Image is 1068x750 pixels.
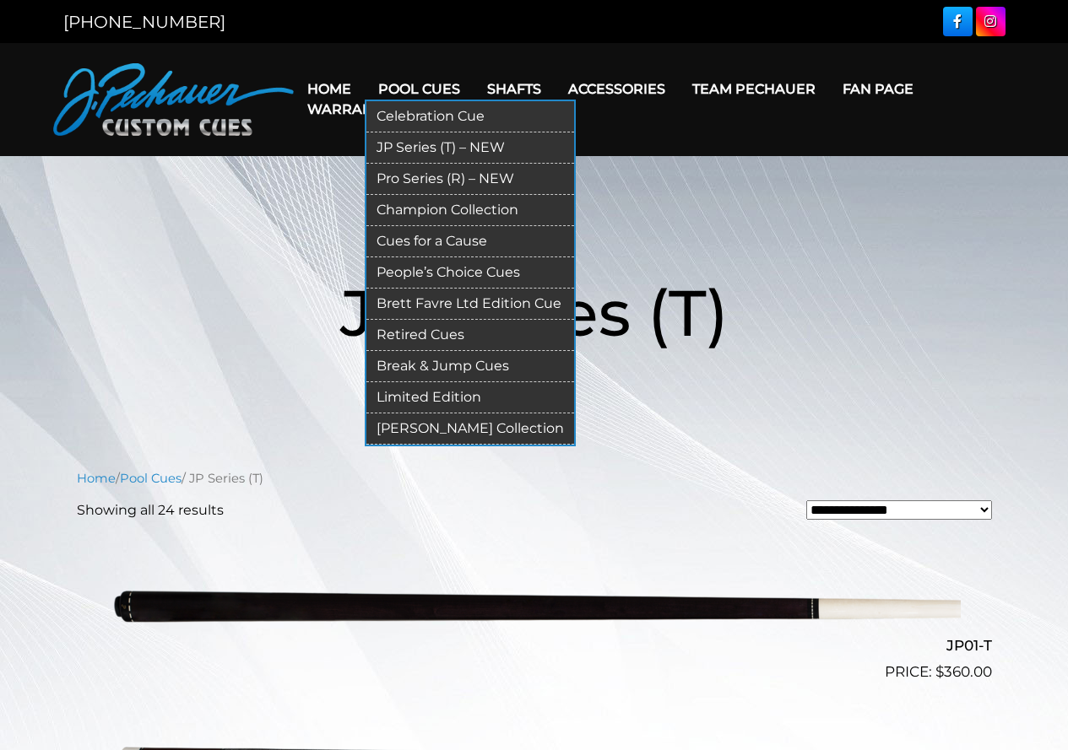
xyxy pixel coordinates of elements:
a: Champion Collection [366,195,574,226]
a: Shafts [474,67,555,111]
a: [PHONE_NUMBER] [63,12,225,32]
a: Pro Series (R) – NEW [366,164,574,195]
select: Shop order [806,500,992,520]
a: Home [294,67,365,111]
a: Retired Cues [366,320,574,351]
span: JP Series (T) [340,273,729,352]
a: Brett Favre Ltd Edition Cue [366,289,574,320]
a: People’s Choice Cues [366,257,574,289]
a: [PERSON_NAME] Collection [366,413,574,445]
img: JP01-T [108,534,961,676]
h2: JP01-T [77,629,992,661]
a: Pool Cues [120,471,182,486]
a: Celebration Cue [366,101,574,132]
a: Home [77,471,116,486]
a: Fan Page [829,67,927,111]
span: $ [935,663,944,680]
a: JP01-T $360.00 [77,534,992,683]
a: Pool Cues [365,67,474,111]
nav: Breadcrumb [77,469,992,488]
a: Limited Edition [366,382,574,413]
a: JP Series (T) – NEW [366,132,574,164]
p: Showing all 24 results [77,500,224,521]
a: Break & Jump Cues [366,351,574,382]
a: Warranty [294,88,403,131]
bdi: 360.00 [935,663,992,680]
a: Team Pechauer [679,67,829,111]
a: Cart [403,88,467,131]
a: Accessories [555,67,679,111]
img: Pechauer Custom Cues [53,63,294,136]
a: Cues for a Cause [366,226,574,257]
